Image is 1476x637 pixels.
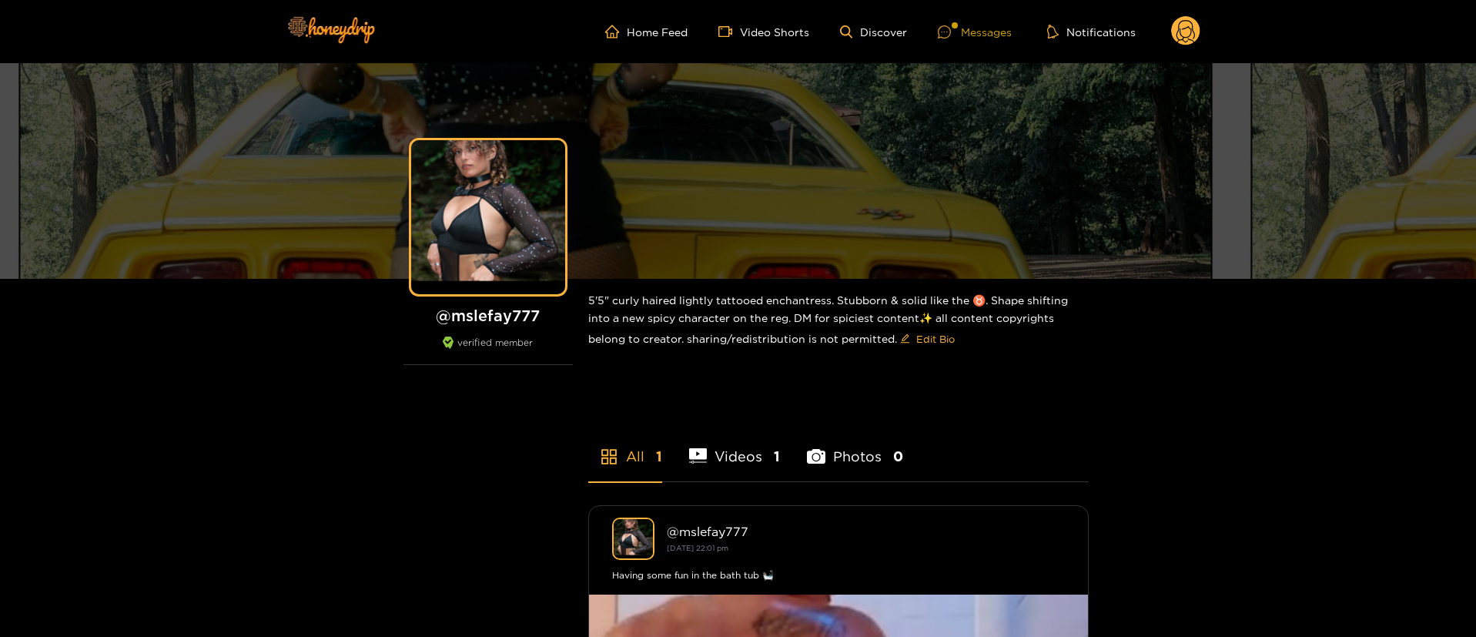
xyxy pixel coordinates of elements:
button: Notifications [1043,24,1140,39]
li: All [588,412,662,481]
div: verified member [403,337,573,365]
a: Video Shorts [718,25,809,39]
a: Discover [840,25,907,39]
span: 1 [774,447,780,466]
span: appstore [600,448,618,466]
img: mslefay777 [612,518,654,560]
button: editEdit Bio [897,327,958,351]
span: home [605,25,627,39]
span: video-camera [718,25,740,39]
li: Photos [807,412,903,481]
div: @ mslefay777 [667,525,1065,538]
div: Messages [938,23,1012,41]
small: [DATE] 22:01 pm [667,544,728,552]
h1: @ mslefay777 [403,306,573,325]
span: Edit Bio [916,331,955,347]
a: Home Feed [605,25,688,39]
span: 1 [656,447,662,466]
span: edit [900,334,910,345]
span: 0 [893,447,903,466]
div: Having some fun in the bath tub 🛀🏽 [612,568,1065,583]
div: 5'5" curly haired lightly tattooed enchantress. Stubborn & solid like the ♉️. Shape shifting into... [588,279,1089,364]
li: Videos [689,412,781,481]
